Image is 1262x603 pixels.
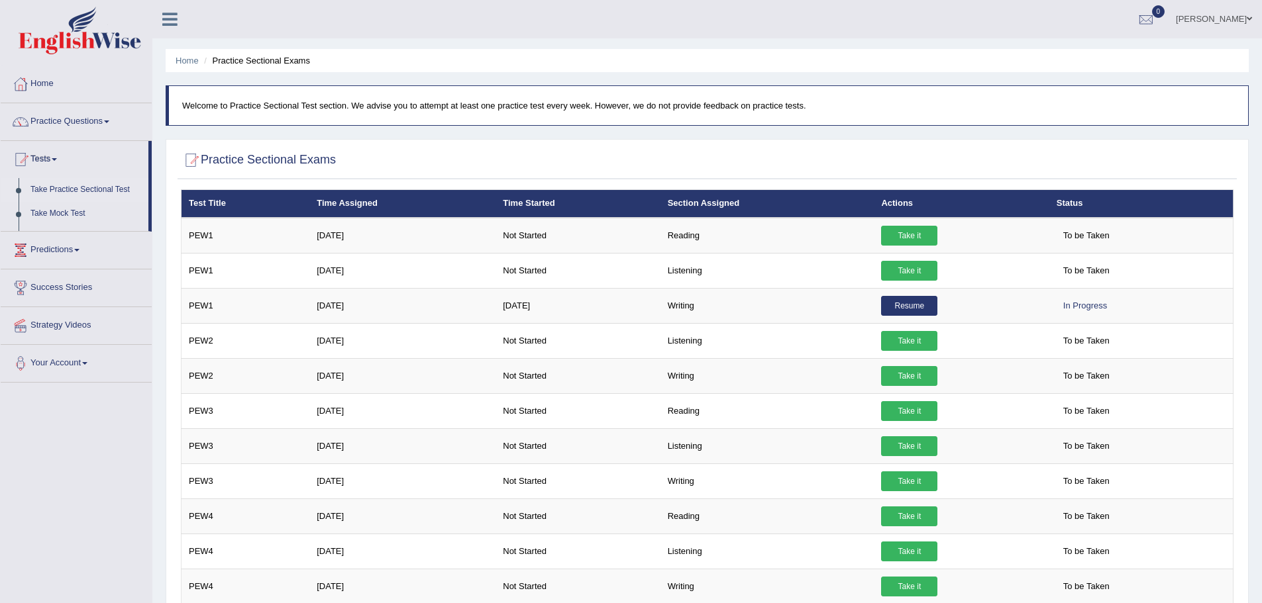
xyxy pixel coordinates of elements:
[182,288,310,323] td: PEW1
[496,358,660,393] td: Not Started
[660,190,874,218] th: Section Assigned
[881,577,937,596] a: Take it
[309,358,496,393] td: [DATE]
[1057,471,1116,491] span: To be Taken
[181,150,336,170] h2: Practice Sectional Exams
[309,428,496,463] td: [DATE]
[309,190,496,218] th: Time Assigned
[25,202,148,226] a: Take Mock Test
[881,541,937,561] a: Take it
[182,190,310,218] th: Test Title
[176,56,199,66] a: Home
[660,323,874,358] td: Listening
[1152,5,1165,18] span: 0
[1,66,152,99] a: Home
[182,358,310,393] td: PEW2
[25,225,148,249] a: History
[660,288,874,323] td: Writing
[182,393,310,428] td: PEW3
[1057,577,1116,596] span: To be Taken
[496,253,660,288] td: Not Started
[660,253,874,288] td: Listening
[881,471,937,491] a: Take it
[660,463,874,498] td: Writing
[309,218,496,254] td: [DATE]
[1057,366,1116,386] span: To be Taken
[201,54,310,67] li: Practice Sectional Exams
[881,331,937,351] a: Take it
[881,506,937,526] a: Take it
[874,190,1049,218] th: Actions
[881,436,937,456] a: Take it
[182,323,310,358] td: PEW2
[660,428,874,463] td: Listening
[182,428,310,463] td: PEW3
[1057,436,1116,456] span: To be Taken
[25,178,148,202] a: Take Practice Sectional Test
[496,218,660,254] td: Not Started
[182,99,1235,112] p: Welcome to Practice Sectional Test section. We advise you to attempt at least one practice test e...
[182,533,310,569] td: PEW4
[660,498,874,533] td: Reading
[660,358,874,393] td: Writing
[660,218,874,254] td: Reading
[496,323,660,358] td: Not Started
[1057,506,1116,526] span: To be Taken
[496,498,660,533] td: Not Started
[1,141,148,174] a: Tests
[660,533,874,569] td: Listening
[881,261,937,281] a: Take it
[182,463,310,498] td: PEW3
[1057,226,1116,246] span: To be Taken
[309,323,496,358] td: [DATE]
[660,393,874,428] td: Reading
[496,533,660,569] td: Not Started
[309,463,496,498] td: [DATE]
[881,401,937,421] a: Take it
[1,345,152,378] a: Your Account
[1,232,152,265] a: Predictions
[1057,331,1116,351] span: To be Taken
[496,288,660,323] td: [DATE]
[182,218,310,254] td: PEW1
[496,190,660,218] th: Time Started
[1057,296,1114,316] div: In Progress
[309,253,496,288] td: [DATE]
[1,103,152,136] a: Practice Questions
[182,498,310,533] td: PEW4
[496,463,660,498] td: Not Started
[1049,190,1234,218] th: Status
[309,288,496,323] td: [DATE]
[1057,401,1116,421] span: To be Taken
[881,296,937,316] a: Resume
[1057,541,1116,561] span: To be Taken
[182,253,310,288] td: PEW1
[309,393,496,428] td: [DATE]
[881,226,937,246] a: Take it
[309,533,496,569] td: [DATE]
[309,498,496,533] td: [DATE]
[1,307,152,340] a: Strategy Videos
[1057,261,1116,281] span: To be Taken
[1,269,152,302] a: Success Stories
[496,428,660,463] td: Not Started
[496,393,660,428] td: Not Started
[881,366,937,386] a: Take it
